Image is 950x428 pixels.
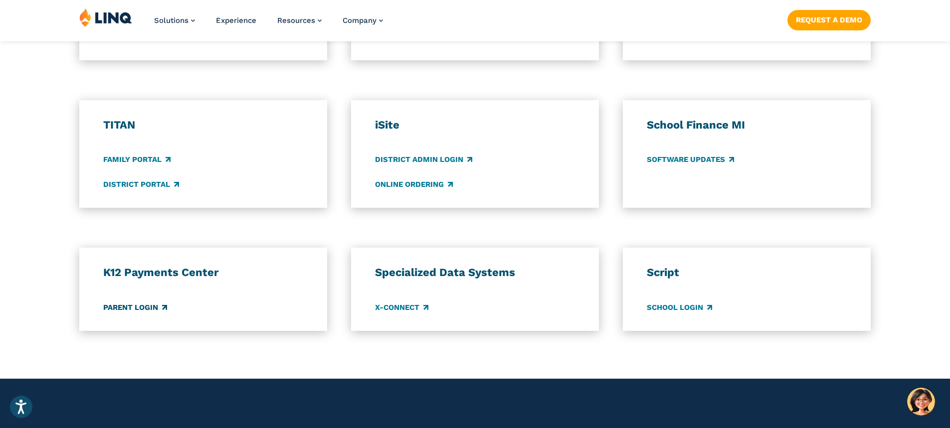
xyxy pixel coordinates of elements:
[647,154,734,165] a: Software Updates
[277,16,322,25] a: Resources
[375,154,472,165] a: District Admin Login
[375,179,453,190] a: Online Ordering
[79,8,132,27] img: LINQ | K‑12 Software
[277,16,315,25] span: Resources
[647,266,847,280] h3: Script
[154,8,383,41] nav: Primary Navigation
[103,118,304,132] h3: TITAN
[154,16,189,25] span: Solutions
[343,16,377,25] span: Company
[787,10,871,30] a: Request a Demo
[375,302,428,313] a: X-Connect
[103,266,304,280] h3: K12 Payments Center
[907,388,935,416] button: Hello, have a question? Let’s chat.
[375,118,575,132] h3: iSite
[787,8,871,30] nav: Button Navigation
[103,154,171,165] a: Family Portal
[216,16,256,25] a: Experience
[375,266,575,280] h3: Specialized Data Systems
[647,302,712,313] a: School Login
[103,179,179,190] a: District Portal
[647,118,847,132] h3: School Finance MI
[103,302,167,313] a: Parent Login
[343,16,383,25] a: Company
[154,16,195,25] a: Solutions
